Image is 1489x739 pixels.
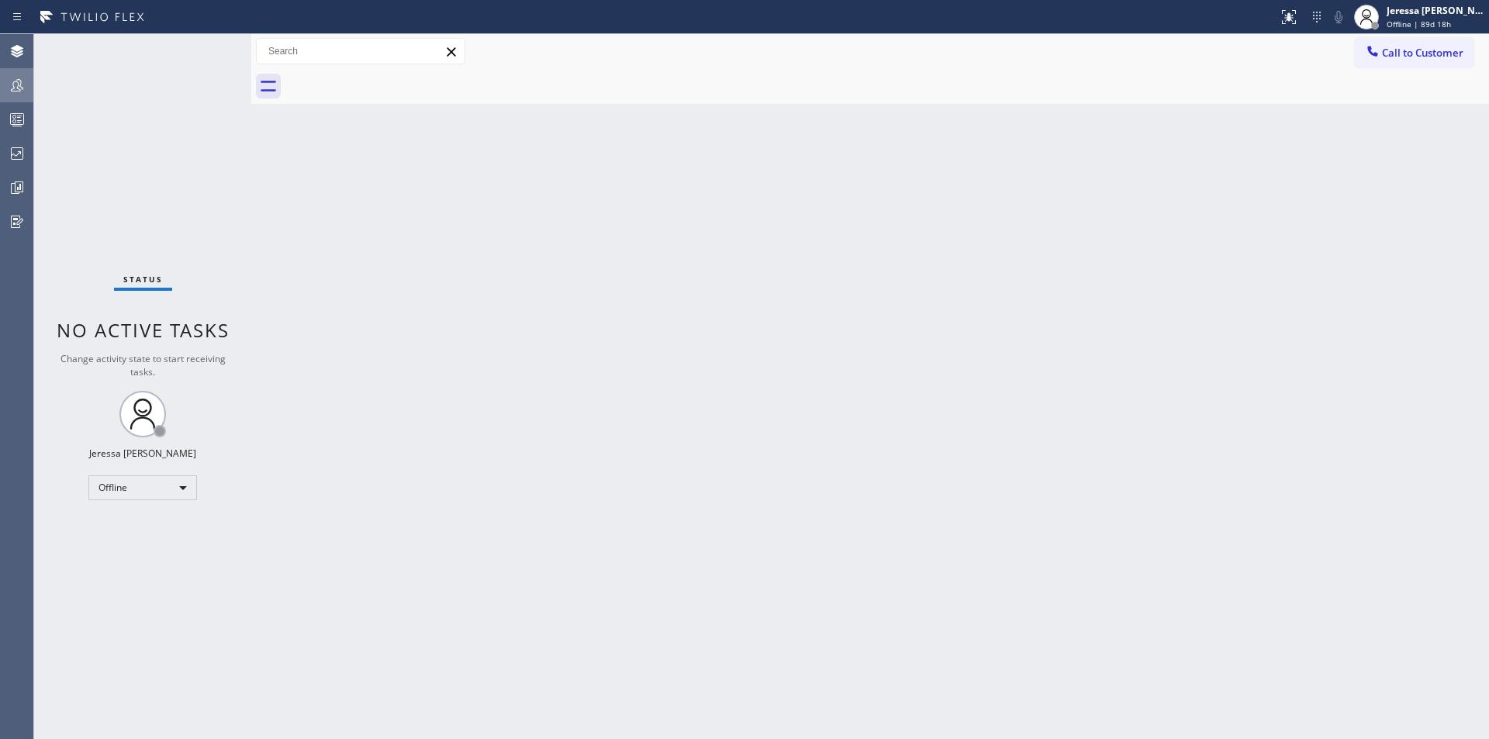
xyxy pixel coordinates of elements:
[1328,6,1349,28] button: Mute
[89,447,196,460] div: Jeressa [PERSON_NAME]
[88,475,197,500] div: Offline
[1387,4,1484,17] div: Jeressa [PERSON_NAME]
[1387,19,1451,29] span: Offline | 89d 18h
[60,352,226,378] span: Change activity state to start receiving tasks.
[257,39,465,64] input: Search
[1355,38,1473,67] button: Call to Customer
[123,274,163,285] span: Status
[57,317,230,343] span: No active tasks
[1382,46,1463,60] span: Call to Customer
